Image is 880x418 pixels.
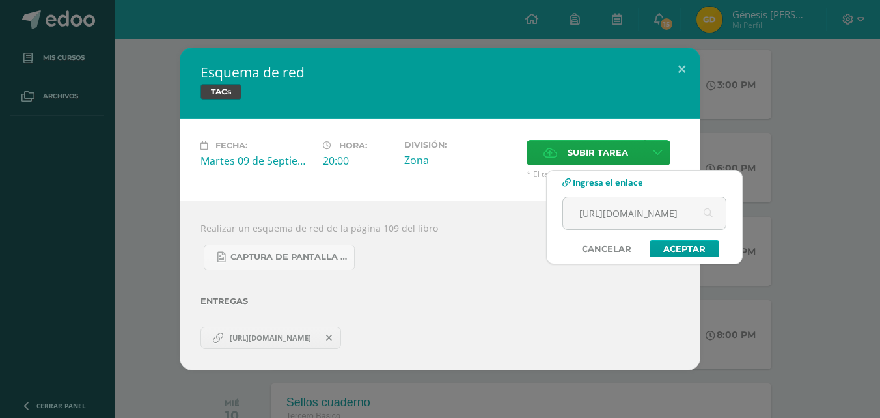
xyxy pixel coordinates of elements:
label: División: [404,140,516,150]
div: Zona [404,153,516,167]
span: Hora: [339,141,367,150]
span: * El tamaño máximo permitido es 50 MB [527,169,680,180]
span: Subir tarea [568,141,628,165]
span: Remover entrega [318,331,340,345]
span: Fecha: [215,141,247,150]
span: Captura de pantalla [DATE] 075809.png [230,252,348,262]
input: Ej. www.google.com [563,197,726,229]
h2: Esquema de red [200,63,680,81]
div: Martes 09 de Septiembre [200,154,312,168]
a: https://www.canva.com/design/DAGyiSsGSis/UzulRIP5-9NIdmrIH0HWow/edit?utm_content=DAGyiSsGSis&utm_... [200,327,341,349]
a: Aceptar [650,240,719,257]
span: TACs [200,84,241,100]
a: Captura de pantalla [DATE] 075809.png [204,245,355,270]
span: Ingresa el enlace [573,176,643,188]
div: 20:00 [323,154,394,168]
span: [URL][DOMAIN_NAME] [223,333,318,343]
button: Close (Esc) [663,48,700,92]
label: Entregas [200,296,680,306]
div: Realizar un esquema de red de la página 109 del libro [180,201,700,370]
a: Cancelar [569,240,644,257]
